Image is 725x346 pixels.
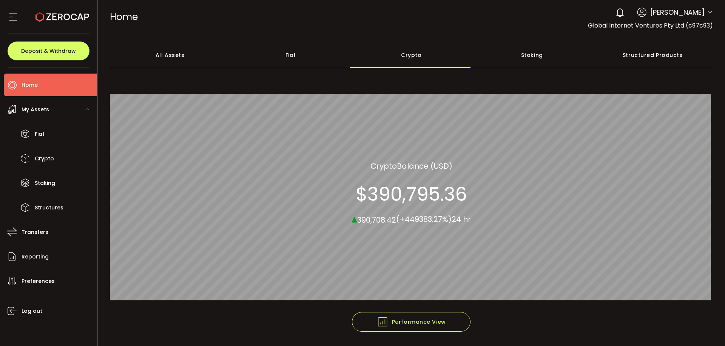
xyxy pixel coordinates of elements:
[396,214,452,225] span: (+449383.27%)
[352,210,357,226] span: ▴
[472,42,592,68] div: Staking
[22,80,38,91] span: Home
[22,251,49,262] span: Reporting
[22,104,49,115] span: My Assets
[351,42,472,68] div: Crypto
[110,42,231,68] div: All Assets
[8,42,89,60] button: Deposit & Withdraw
[35,178,55,189] span: Staking
[588,21,713,30] span: Global Internet Ventures Pty Ltd (c97c93)
[650,7,705,17] span: [PERSON_NAME]
[22,227,48,238] span: Transfers
[370,160,452,171] section: Balance (USD)
[110,10,138,23] span: Home
[370,160,397,171] span: Crypto
[687,310,725,346] iframe: Chat Widget
[356,183,467,205] section: $390,795.36
[21,48,76,54] span: Deposit & Withdraw
[230,42,351,68] div: Fiat
[35,202,63,213] span: Structures
[357,214,396,225] span: 390,708.42
[377,316,446,328] span: Performance View
[35,153,54,164] span: Crypto
[592,42,713,68] div: Structured Products
[35,129,45,140] span: Fiat
[22,306,42,317] span: Log out
[452,214,471,225] span: 24 hr
[22,276,55,287] span: Preferences
[352,312,470,332] button: Performance View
